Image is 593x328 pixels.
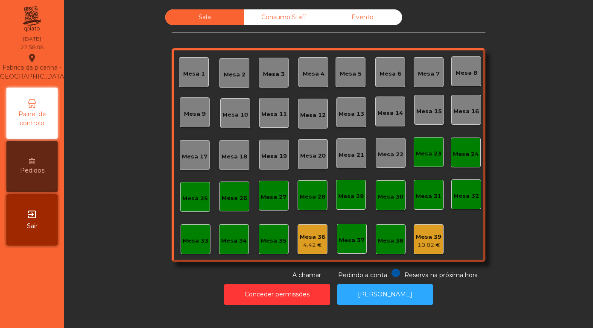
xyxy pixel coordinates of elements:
[21,4,42,34] img: qpiato
[300,111,326,120] div: Mesa 12
[303,70,324,78] div: Mesa 4
[261,152,287,161] div: Mesa 19
[20,166,44,175] span: Pedidos
[300,241,325,249] div: 4.42 €
[338,271,387,279] span: Pedindo a conta
[222,111,248,119] div: Mesa 10
[222,152,247,161] div: Mesa 18
[323,9,402,25] div: Evento
[27,222,38,231] span: Sair
[378,193,403,201] div: Mesa 30
[20,44,44,51] div: 22:58:08
[416,192,441,201] div: Mesa 31
[377,109,403,117] div: Mesa 14
[23,35,41,43] div: [DATE]
[221,237,247,245] div: Mesa 34
[416,149,441,158] div: Mesa 23
[404,271,478,279] span: Reserva na próxima hora
[261,193,286,202] div: Mesa 27
[292,271,321,279] span: A chamar
[418,70,440,78] div: Mesa 7
[261,110,287,119] div: Mesa 11
[224,70,245,79] div: Mesa 2
[224,284,330,305] button: Conceder permissões
[184,110,206,118] div: Mesa 9
[263,70,285,79] div: Mesa 3
[340,70,362,78] div: Mesa 5
[453,150,479,158] div: Mesa 24
[244,9,323,25] div: Consumo Staff
[380,70,401,78] div: Mesa 6
[456,69,477,77] div: Mesa 8
[222,194,247,202] div: Mesa 26
[339,151,364,159] div: Mesa 21
[453,107,479,116] div: Mesa 16
[9,110,56,128] span: Painel de controlo
[338,192,364,201] div: Mesa 29
[339,236,365,245] div: Mesa 37
[300,233,325,241] div: Mesa 36
[182,194,208,203] div: Mesa 25
[300,193,325,201] div: Mesa 28
[27,209,37,220] i: exit_to_app
[261,237,286,245] div: Mesa 35
[453,192,479,200] div: Mesa 32
[300,152,326,160] div: Mesa 20
[183,70,205,78] div: Mesa 1
[416,241,441,249] div: 10.82 €
[339,110,364,118] div: Mesa 13
[27,53,37,63] i: location_on
[337,284,433,305] button: [PERSON_NAME]
[182,152,207,161] div: Mesa 17
[378,237,403,245] div: Mesa 38
[416,107,442,116] div: Mesa 15
[416,233,441,241] div: Mesa 39
[183,237,208,245] div: Mesa 33
[165,9,244,25] div: Sala
[378,150,403,159] div: Mesa 22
